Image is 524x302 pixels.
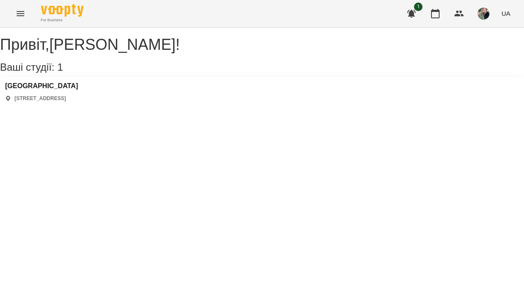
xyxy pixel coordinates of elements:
span: UA [501,9,510,18]
button: Menu [10,3,31,24]
img: ee1b7481cd68f5b66c71edb09350e4c2.jpg [478,8,489,20]
span: For Business [41,17,84,23]
p: [STREET_ADDRESS] [14,95,66,102]
button: UA [498,6,514,21]
span: 1 [414,3,423,11]
span: 1 [57,61,63,73]
a: [GEOGRAPHIC_DATA] [5,82,78,90]
img: Voopty Logo [41,4,84,17]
